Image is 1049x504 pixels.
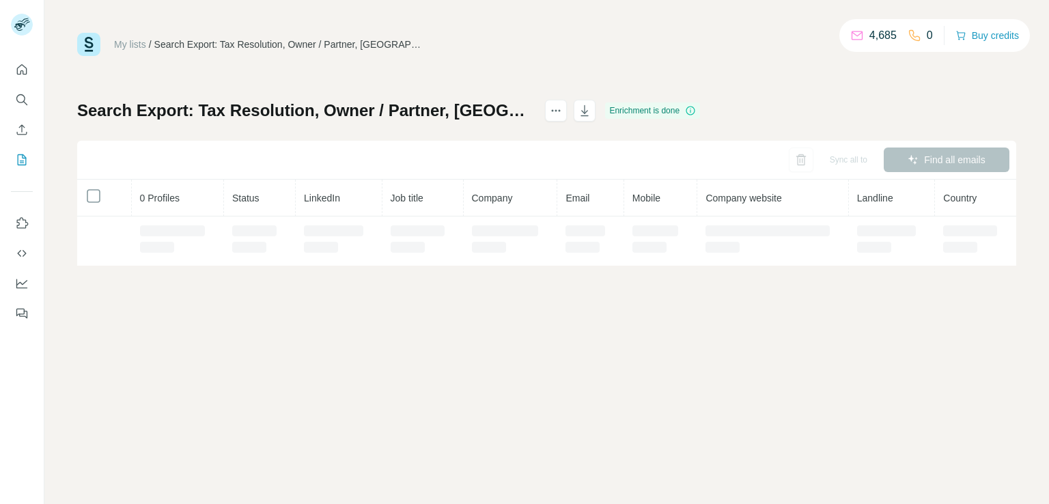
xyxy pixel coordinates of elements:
button: Use Surfe API [11,241,33,266]
a: My lists [114,39,146,50]
p: 0 [927,27,933,44]
button: Enrich CSV [11,117,33,142]
span: LinkedIn [304,193,340,204]
p: 4,685 [869,27,897,44]
span: Email [565,193,589,204]
img: Surfe Logo [77,33,100,56]
li: / [149,38,152,51]
span: Mobile [632,193,660,204]
span: 0 Profiles [140,193,180,204]
button: Dashboard [11,271,33,296]
h1: Search Export: Tax Resolution, Owner / Partner, [GEOGRAPHIC_DATA], Accounting, Financial Services... [77,100,533,122]
span: Country [943,193,977,204]
button: Search [11,87,33,112]
span: Company website [705,193,781,204]
button: Feedback [11,301,33,326]
div: Search Export: Tax Resolution, Owner / Partner, [GEOGRAPHIC_DATA], Accounting, Financial Services... [154,38,428,51]
span: Company [472,193,513,204]
div: Enrichment is done [605,102,700,119]
button: Use Surfe on LinkedIn [11,211,33,236]
button: Quick start [11,57,33,82]
button: actions [545,100,567,122]
span: Job title [391,193,423,204]
button: Buy credits [955,26,1019,45]
span: Status [232,193,260,204]
button: My lists [11,148,33,172]
span: Landline [857,193,893,204]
